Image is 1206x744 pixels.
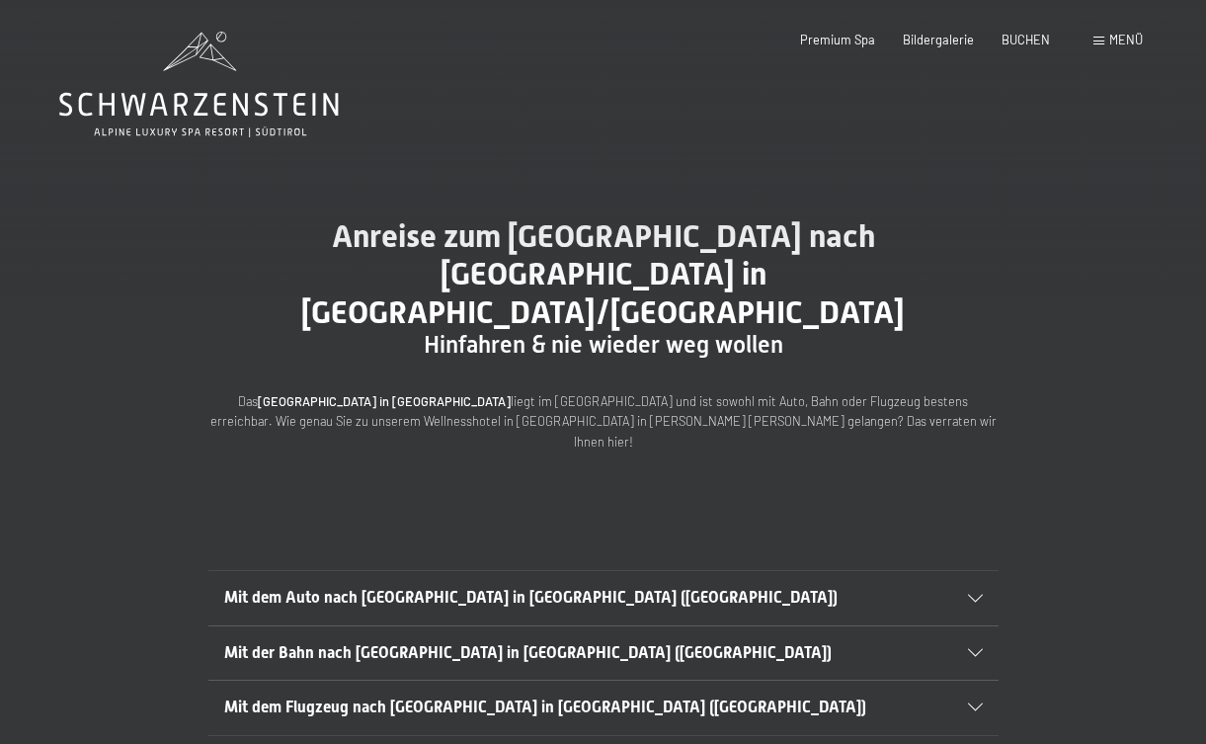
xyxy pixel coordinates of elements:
span: Anreise zum [GEOGRAPHIC_DATA] nach [GEOGRAPHIC_DATA] in [GEOGRAPHIC_DATA]/[GEOGRAPHIC_DATA] [301,217,905,331]
a: BUCHEN [1002,32,1050,47]
span: Menü [1109,32,1143,47]
p: Das liegt im [GEOGRAPHIC_DATA] und ist sowohl mit Auto, Bahn oder Flugzeug bestens erreichbar. Wi... [208,391,999,452]
span: Mit der Bahn nach [GEOGRAPHIC_DATA] in [GEOGRAPHIC_DATA] ([GEOGRAPHIC_DATA]) [224,643,832,662]
strong: [GEOGRAPHIC_DATA] in [GEOGRAPHIC_DATA] [258,393,511,409]
a: Premium Spa [800,32,875,47]
a: Bildergalerie [903,32,974,47]
span: Mit dem Flugzeug nach [GEOGRAPHIC_DATA] in [GEOGRAPHIC_DATA] ([GEOGRAPHIC_DATA]) [224,698,866,716]
span: Mit dem Auto nach [GEOGRAPHIC_DATA] in [GEOGRAPHIC_DATA] ([GEOGRAPHIC_DATA]) [224,588,838,607]
span: Hinfahren & nie wieder weg wollen [424,331,783,359]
